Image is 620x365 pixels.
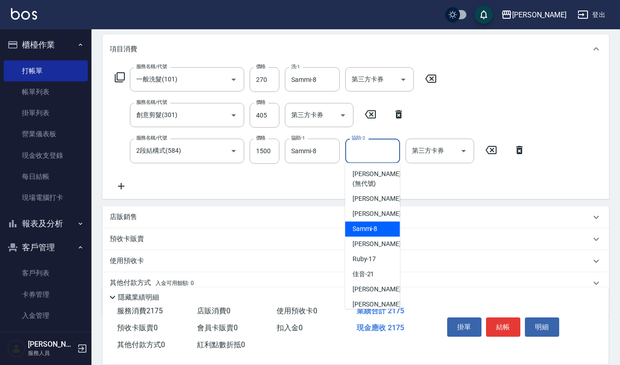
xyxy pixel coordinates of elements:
[525,317,559,337] button: 明細
[256,63,266,70] label: 價格
[486,317,520,337] button: 結帳
[475,5,493,24] button: save
[117,323,158,332] span: 預收卡販賣 0
[353,239,406,249] span: [PERSON_NAME] -9
[396,72,411,87] button: Open
[110,278,194,288] p: 其他付款方式
[4,33,88,57] button: 櫃檯作業
[102,272,609,294] div: 其他付款方式入金可用餘額: 0
[4,236,88,259] button: 客戶管理
[4,263,88,284] a: 客戶列表
[197,306,230,315] span: 店販消費 0
[102,34,609,64] div: 項目消費
[226,144,241,158] button: Open
[497,5,570,24] button: [PERSON_NAME]
[277,323,303,332] span: 扣入金 0
[226,108,241,123] button: Open
[291,63,300,70] label: 洗-1
[117,306,163,315] span: 服務消費 2175
[353,224,378,234] span: Sammi -8
[226,72,241,87] button: Open
[110,234,144,244] p: 預收卡販賣
[4,123,88,145] a: 營業儀表板
[353,254,376,264] span: Ruby -17
[256,99,266,106] label: 價格
[102,206,609,228] div: 店販銷售
[28,349,75,357] p: 服務人員
[110,44,137,54] p: 項目消費
[28,340,75,349] h5: [PERSON_NAME]
[4,284,88,305] a: 卡券管理
[102,250,609,272] div: 使用預收卡
[277,306,317,315] span: 使用預收卡 0
[256,134,266,141] label: 價格
[136,63,167,70] label: 服務名稱/代號
[4,187,88,208] a: 現場電腦打卡
[353,284,410,294] span: [PERSON_NAME] -22
[155,280,194,286] span: 入金可用餘額: 0
[291,134,305,141] label: 協助-1
[4,145,88,166] a: 現金收支登錄
[357,323,404,332] span: 現金應收 2175
[110,256,144,266] p: 使用預收卡
[352,134,365,141] label: 協助-2
[353,269,374,279] span: 佳音 -21
[353,209,406,219] span: [PERSON_NAME] -6
[353,169,401,188] span: [PERSON_NAME] (無代號)
[7,339,26,358] img: Person
[117,340,165,349] span: 其他付款方式 0
[353,300,410,309] span: [PERSON_NAME] -23
[197,323,238,332] span: 會員卡販賣 0
[574,6,609,23] button: 登出
[136,134,167,141] label: 服務名稱/代號
[447,317,481,337] button: 掛單
[357,306,404,315] span: 業績合計 2175
[11,8,37,20] img: Logo
[4,81,88,102] a: 帳單列表
[110,212,137,222] p: 店販銷售
[353,194,406,204] span: [PERSON_NAME] -4
[136,99,167,106] label: 服務名稱/代號
[197,340,245,349] span: 紅利點數折抵 0
[336,108,350,123] button: Open
[118,293,159,302] p: 隱藏業績明細
[4,166,88,187] a: 每日結帳
[4,60,88,81] a: 打帳單
[4,212,88,236] button: 報表及分析
[4,102,88,123] a: 掛單列表
[102,228,609,250] div: 預收卡販賣
[456,144,471,158] button: Open
[4,305,88,326] a: 入金管理
[512,9,567,21] div: [PERSON_NAME]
